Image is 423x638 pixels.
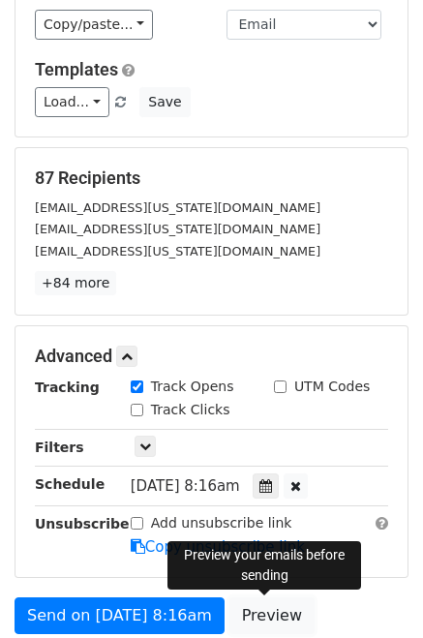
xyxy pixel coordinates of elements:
[229,597,315,634] a: Preview
[15,597,225,634] a: Send on [DATE] 8:16am
[294,377,370,397] label: UTM Codes
[139,87,190,117] button: Save
[35,271,116,295] a: +84 more
[151,513,292,533] label: Add unsubscribe link
[35,244,320,258] small: [EMAIL_ADDRESS][US_STATE][DOMAIN_NAME]
[35,10,153,40] a: Copy/paste...
[326,545,423,638] iframe: Chat Widget
[35,516,130,532] strong: Unsubscribe
[151,400,230,420] label: Track Clicks
[35,87,109,117] a: Load...
[151,377,234,397] label: Track Opens
[131,477,240,495] span: [DATE] 8:16am
[35,59,118,79] a: Templates
[35,346,388,367] h5: Advanced
[167,541,361,590] div: Preview your emails before sending
[35,380,100,395] strong: Tracking
[35,476,105,492] strong: Schedule
[35,222,320,236] small: [EMAIL_ADDRESS][US_STATE][DOMAIN_NAME]
[35,200,320,215] small: [EMAIL_ADDRESS][US_STATE][DOMAIN_NAME]
[35,167,388,189] h5: 87 Recipients
[131,538,305,556] a: Copy unsubscribe link
[35,440,84,455] strong: Filters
